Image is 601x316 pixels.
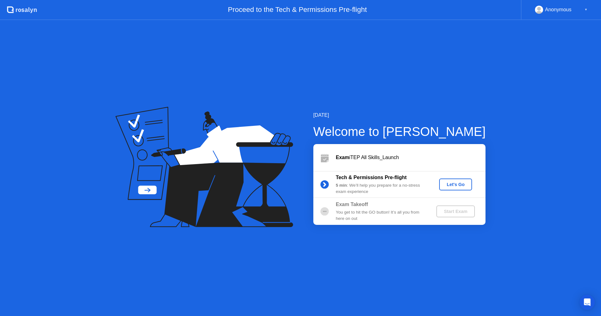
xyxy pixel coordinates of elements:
div: Anonymous [545,6,572,14]
div: [DATE] [313,111,486,119]
b: Tech & Permissions Pre-flight [336,175,407,180]
div: Open Intercom Messenger [580,295,595,310]
b: Exam [336,155,349,160]
div: iTEP All Skills_Launch [336,154,485,161]
div: Start Exam [439,209,472,214]
div: Welcome to [PERSON_NAME] [313,122,486,141]
div: Let's Go [442,182,470,187]
div: ▼ [584,6,588,14]
b: 5 min [336,183,347,188]
button: Start Exam [436,205,475,217]
button: Let's Go [439,179,472,190]
div: You get to hit the GO button! It’s all you from here on out [336,209,426,222]
b: Exam Takeoff [336,202,368,207]
div: : We’ll help you prepare for a no-stress exam experience [336,182,426,195]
